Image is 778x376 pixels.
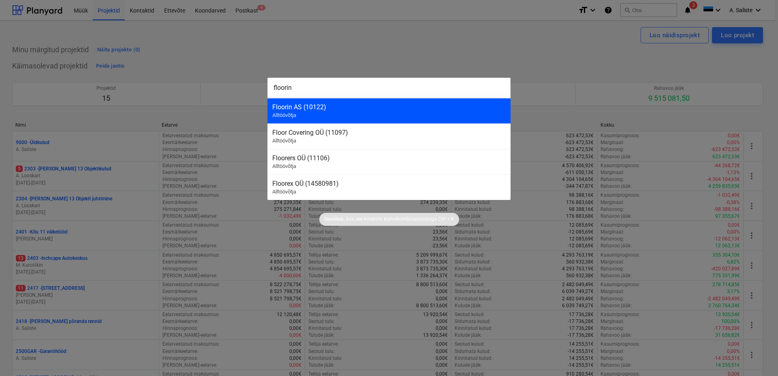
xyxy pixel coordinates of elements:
iframe: Chat Widget [737,337,778,376]
div: Floor Covering OÜ (11097)Alltöövõtja [267,123,511,149]
div: Floor Covering OÜ (11097) [272,129,506,136]
span: Alltöövõtja [272,138,296,144]
span: Alltöövõtja [272,189,296,195]
p: Soovitus: [324,216,344,223]
p: Ava see kiiremini klahvikombinatsiooniga [346,216,437,223]
div: Floorin AS (10122) [272,103,506,111]
div: Floorex OÜ (14580981)Alltöövõtja [267,174,511,200]
p: Ctrl + K [438,216,454,223]
div: Floorin AS (10122)Alltöövõtja [267,98,511,123]
div: Floorers OÜ (11106) [272,154,506,162]
span: Alltöövõtja [272,163,296,169]
span: Alltöövõtja [272,112,296,118]
div: Soovitus:Ava see kiiremini klahvikombinatsioonigaCtrl + K [319,213,459,226]
div: Floorers OÜ (11106)Alltöövõtja [267,149,511,174]
input: Otsi projekte, eelarveridu, lepinguid, akte, alltöövõtjaid... [267,78,511,98]
div: Floorex OÜ (14580981) [272,180,506,187]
